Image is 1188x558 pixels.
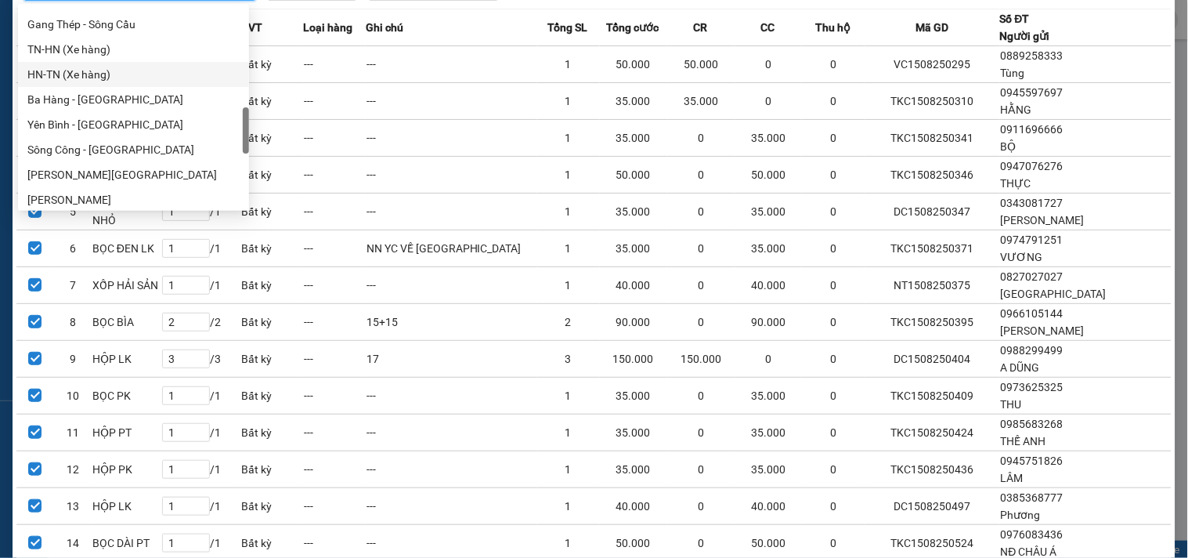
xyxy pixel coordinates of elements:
td: / 1 [161,415,240,451]
td: 0 [667,378,735,415]
span: [PERSON_NAME] [1001,214,1085,226]
td: --- [303,415,366,451]
td: BỌC ĐEN LK [92,230,161,267]
td: 35.000 [600,451,667,488]
td: 35.000 [600,378,667,415]
td: 0 [802,488,865,525]
td: 0 [667,488,735,525]
td: NT1508250375 [865,267,1000,304]
td: --- [366,194,537,230]
td: HỘP LK [92,341,161,378]
div: Thái Nguyên - Tuyên Quang [18,187,249,212]
td: --- [303,304,366,341]
span: 0385368777 [1001,491,1063,504]
td: Bất kỳ [240,341,303,378]
span: Tùng [1001,67,1025,79]
td: 0 [802,267,865,304]
td: --- [366,83,537,120]
td: --- [303,341,366,378]
td: 0 [802,230,865,267]
span: BỘ [1001,140,1016,153]
span: HẰNG [1001,103,1032,116]
td: 0 [802,378,865,415]
td: / 1 [161,194,240,230]
td: --- [366,157,537,194]
span: Ghi chú [366,19,403,36]
td: 50.000 [735,157,802,194]
span: NĐ CHÂU Á [1001,545,1057,558]
td: 35.000 [735,451,802,488]
td: 1 [537,488,600,525]
span: THẾ ANH [1001,435,1046,447]
div: Gang Thép - Sông Cầu [18,12,249,37]
td: VC1508250295 [865,46,1000,83]
b: GỬI : VP [GEOGRAPHIC_DATA] [20,107,233,159]
td: 0 [667,194,735,230]
div: Sông Công - Yên Bình [18,137,249,162]
td: DC1508250347 [865,194,1000,230]
div: Gang Thép - Sông Cầu [27,16,240,33]
li: 271 - [PERSON_NAME] - [GEOGRAPHIC_DATA] - [GEOGRAPHIC_DATA] [146,38,655,58]
div: [PERSON_NAME][GEOGRAPHIC_DATA] [27,166,240,183]
span: Loại hàng [303,19,352,36]
span: 0976083436 [1001,528,1063,541]
td: / 2 [161,304,240,341]
span: THỰC [1001,177,1031,190]
span: A DŨNG [1001,361,1040,374]
td: 35.000 [667,83,735,120]
td: 150.000 [667,341,735,378]
div: TN-HN (Xe hàng) [18,37,249,62]
td: --- [303,267,366,304]
td: 0 [735,46,802,83]
td: 50.000 [600,46,667,83]
td: Bất kỳ [240,488,303,525]
td: 1 [537,46,600,83]
td: 8 [54,304,92,341]
td: TKC1508250395 [865,304,1000,341]
td: 1 [537,83,600,120]
td: 0 [667,267,735,304]
td: 0 [735,341,802,378]
td: 0 [667,415,735,451]
td: --- [303,378,366,415]
td: 7 [54,267,92,304]
td: Bất kỳ [240,83,303,120]
td: DC1508250404 [865,341,1000,378]
td: 10 [54,378,92,415]
td: 1 [537,451,600,488]
td: 0 [667,120,735,157]
td: / 1 [161,230,240,267]
span: 0973625325 [1001,381,1063,393]
div: Ba Hàng - [GEOGRAPHIC_DATA] [27,91,240,108]
td: Bất kỳ [240,267,303,304]
td: 35.000 [600,415,667,451]
div: HN-TN (Xe hàng) [18,62,249,87]
span: 0985683268 [1001,418,1063,430]
td: TKC1508250424 [865,415,1000,451]
td: Bất kỳ [240,304,303,341]
td: BỌC PK [92,378,161,415]
span: Thu hộ [815,19,850,36]
td: HỘP PK [92,451,161,488]
span: 0974791251 [1001,234,1063,246]
td: 90.000 [600,304,667,341]
td: 1 [537,120,600,157]
td: 35.000 [735,378,802,415]
td: / 1 [161,451,240,488]
td: 35.000 [600,120,667,157]
td: --- [303,46,366,83]
td: DC1508250497 [865,488,1000,525]
td: 40.000 [600,488,667,525]
span: [PERSON_NAME] [1001,324,1085,337]
div: Yên Bình - Ba Hàng [18,112,249,137]
td: 1 [537,378,600,415]
td: 0 [802,83,865,120]
td: TKC1508250341 [865,120,1000,157]
td: Bất kỳ [240,378,303,415]
td: 0 [667,157,735,194]
div: TN-HN (Xe hàng) [27,41,240,58]
td: --- [303,194,366,230]
td: --- [366,451,537,488]
td: 35.000 [735,415,802,451]
span: Phương [1001,509,1041,521]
